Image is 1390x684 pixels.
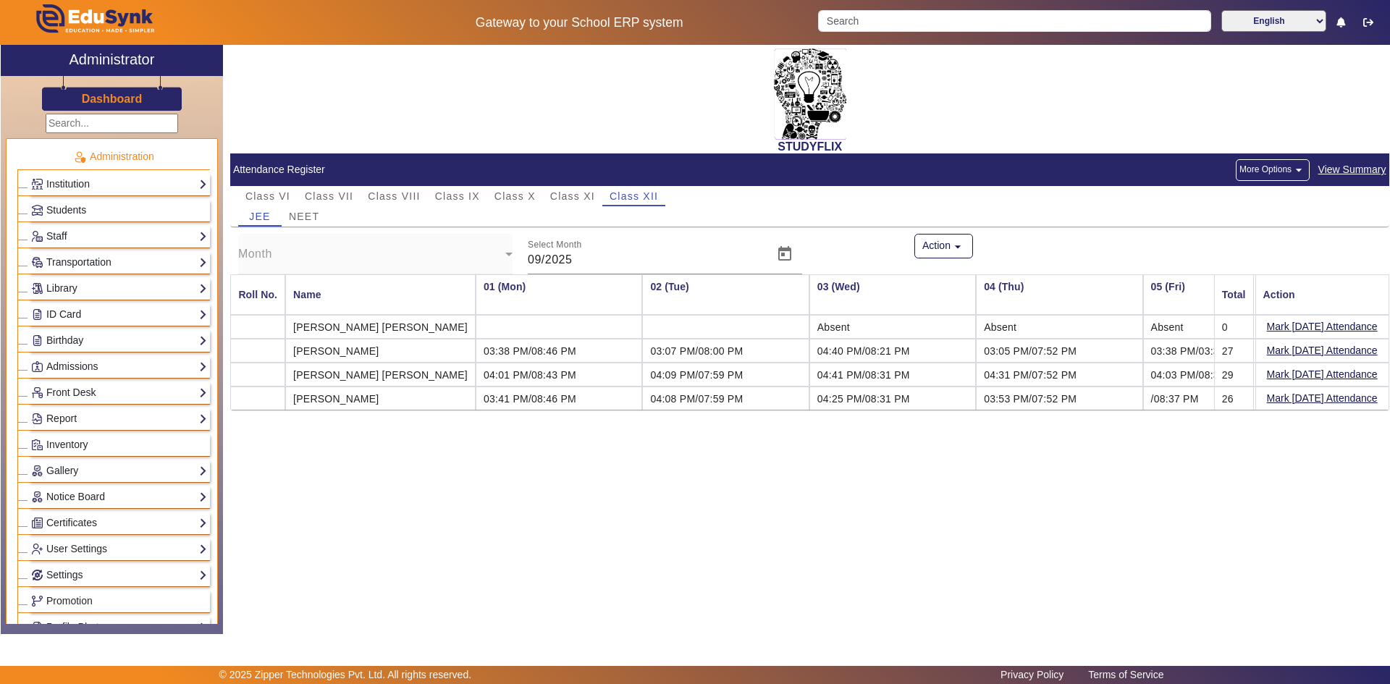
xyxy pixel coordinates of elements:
[46,595,93,607] span: Promotion
[1143,363,1310,387] td: 04:03 PM/08:32 PM
[69,51,155,68] h2: Administrator
[73,151,86,164] img: Administration.png
[285,363,476,387] mat-cell: [PERSON_NAME] [PERSON_NAME]
[46,439,88,450] span: Inventory
[1213,363,1253,387] mat-cell: 29
[1265,342,1379,360] button: Mark [DATE] Attendance
[245,191,290,201] span: Class VI
[46,114,178,133] input: Search...
[1143,315,1310,339] td: Absent
[249,211,270,221] span: JEE
[1292,163,1306,177] mat-icon: arrow_drop_down
[1255,274,1389,315] mat-header-cell: Action
[1265,366,1379,384] button: Mark [DATE] Attendance
[809,315,976,339] td: Absent
[1081,665,1171,684] a: Terms of Service
[230,140,1389,153] h2: STUDYFLIX
[305,191,353,201] span: Class VII
[82,92,143,106] h3: Dashboard
[642,339,809,363] td: 03:07 PM/08:00 PM
[285,274,476,315] mat-header-cell: Name
[642,274,809,315] th: 02 (Tue)
[230,153,1389,186] mat-card-header: Attendance Register
[1265,318,1379,336] button: Mark [DATE] Attendance
[1213,339,1253,363] mat-cell: 27
[528,240,582,250] mat-label: Select Month
[31,202,207,219] a: Students
[289,211,319,221] span: NEET
[1236,159,1310,181] button: More Options
[476,363,642,387] td: 04:01 PM/08:43 PM
[46,204,86,216] span: Students
[976,274,1142,315] th: 04 (Thu)
[1213,387,1253,410] mat-cell: 26
[767,237,802,271] button: Open calendar
[976,339,1142,363] td: 03:05 PM/07:52 PM
[550,191,595,201] span: Class XI
[31,593,207,609] a: Promotion
[1318,161,1387,178] span: View Summary
[32,205,43,216] img: Students.png
[976,387,1142,410] td: 03:53 PM/07:52 PM
[809,387,976,410] td: 04:25 PM/08:31 PM
[435,191,480,201] span: Class IX
[219,667,472,683] p: © 2025 Zipper Technologies Pvt. Ltd. All rights reserved.
[31,436,207,453] a: Inventory
[476,339,642,363] td: 03:38 PM/08:46 PM
[355,15,803,30] h5: Gateway to your School ERP system
[285,339,476,363] mat-cell: [PERSON_NAME]
[774,48,846,140] img: 2da83ddf-6089-4dce-a9e2-416746467bdd
[818,10,1210,32] input: Search
[476,274,642,315] th: 01 (Mon)
[1143,274,1310,315] th: 05 (Fri)
[914,234,974,258] button: Action
[993,665,1071,684] a: Privacy Policy
[285,315,476,339] mat-cell: [PERSON_NAME] [PERSON_NAME]
[809,339,976,363] td: 04:40 PM/08:21 PM
[1143,387,1310,410] td: /08:37 PM
[642,363,809,387] td: 04:09 PM/07:59 PM
[32,596,43,607] img: Branchoperations.png
[1,45,223,76] a: Administrator
[230,274,285,315] mat-header-cell: Roll No.
[1213,274,1253,315] mat-header-cell: Total
[809,363,976,387] td: 04:41 PM/08:31 PM
[809,274,976,315] th: 03 (Wed)
[1213,315,1253,339] mat-cell: 0
[1143,339,1310,363] td: 03:38 PM/03:38 PM
[368,191,420,201] span: Class VIII
[32,439,43,450] img: Inventory.png
[976,315,1142,339] td: Absent
[285,387,476,410] mat-cell: [PERSON_NAME]
[17,149,210,164] p: Administration
[476,387,642,410] td: 03:41 PM/08:46 PM
[951,240,965,254] mat-icon: arrow_drop_down
[1265,389,1379,408] button: Mark [DATE] Attendance
[81,91,143,106] a: Dashboard
[494,191,536,201] span: Class X
[642,387,809,410] td: 04:08 PM/07:59 PM
[976,363,1142,387] td: 04:31 PM/07:52 PM
[610,191,658,201] span: Class XII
